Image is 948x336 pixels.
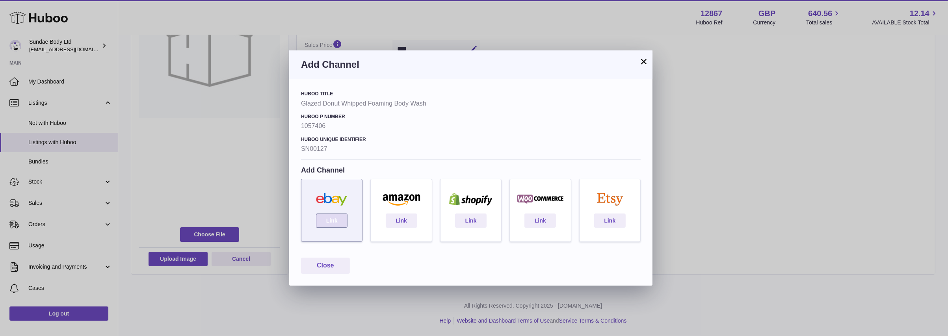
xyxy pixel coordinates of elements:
[524,213,556,228] a: Link
[301,136,641,143] h4: Huboo Unique Identifier
[305,193,358,206] img: ebay
[316,213,348,228] a: Link
[301,91,641,97] h4: Huboo Title
[375,193,428,206] img: amazon
[386,213,417,228] a: Link
[301,99,641,108] strong: Glazed Donut Whipped Foaming Body Wash
[455,213,487,228] a: Link
[514,193,567,206] img: woocommerce
[301,58,641,71] h3: Add Channel
[639,57,649,66] button: ×
[444,193,497,206] img: shopify
[584,193,636,206] img: etsy
[301,165,641,175] h4: Add Channel
[301,258,350,274] button: Close
[301,145,641,153] strong: SN00127
[594,213,626,228] a: Link
[301,122,641,130] strong: 1057406
[301,113,641,120] h4: Huboo P number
